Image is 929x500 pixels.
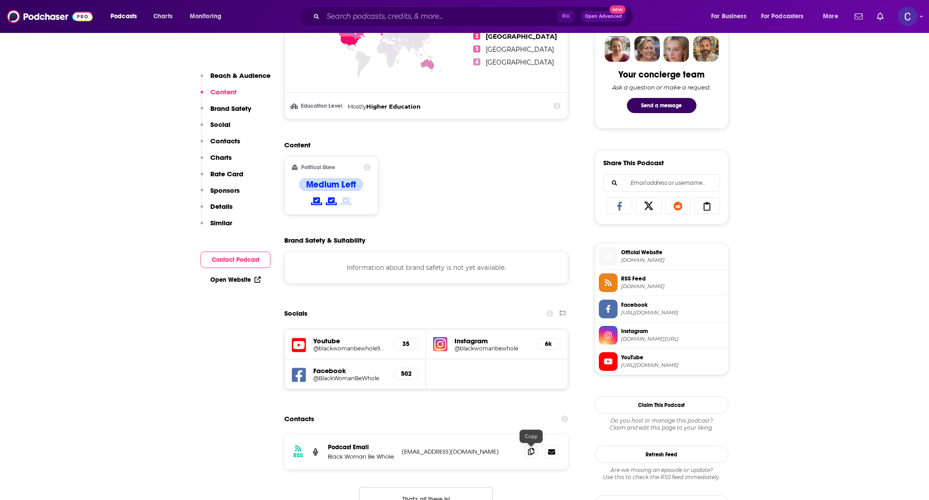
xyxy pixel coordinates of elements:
[184,9,233,24] button: open menu
[621,248,724,256] span: Official Website
[210,120,230,129] p: Social
[210,170,243,178] p: Rate Card
[486,58,554,66] span: [GEOGRAPHIC_DATA]
[605,36,630,62] img: Sydney Profile
[595,417,728,424] span: Do you host or manage this podcast?
[612,84,711,91] div: Ask a question or make a request.
[610,5,626,14] span: New
[307,6,642,27] div: Search podcasts, credits, & more...
[603,174,720,192] div: Search followers
[621,257,724,264] span: blackwomanbewhole.com
[313,366,387,375] h5: Facebook
[473,58,480,65] span: 4
[873,9,887,24] a: Show notifications dropdown
[98,53,150,58] div: Keywords by Traffic
[25,14,44,21] div: v 4.0.25
[284,305,307,322] h2: Socials
[761,10,804,23] span: For Podcasters
[621,354,724,362] span: YouTube
[201,252,270,268] button: Contact Podcast
[543,340,553,348] h5: 6k
[595,417,728,431] div: Claim and edit this page to your liking.
[486,45,554,53] span: [GEOGRAPHIC_DATA]
[201,120,230,137] button: Social
[618,69,704,80] div: Your concierge team
[599,300,724,318] a: Facebook[URL][DOMAIN_NAME]
[147,9,178,24] a: Charts
[313,375,387,382] a: @BlackWomanBeWhole
[621,283,724,290] span: anchor.fm
[473,33,480,40] span: 2
[23,23,98,30] div: Domain: [DOMAIN_NAME]
[293,452,303,459] h3: RSS
[14,23,21,30] img: website_grey.svg
[201,186,240,203] button: Sponsors
[557,11,574,22] span: ⌘ K
[153,10,172,23] span: Charts
[607,197,633,214] a: Share on Facebook
[34,53,80,58] div: Domain Overview
[694,197,720,214] a: Copy Link
[823,10,838,23] span: More
[328,453,395,460] p: Black Woman Be Whole
[433,337,447,351] img: iconImage
[898,7,917,26] button: Show profile menu
[486,33,557,41] span: [GEOGRAPHIC_DATA]
[595,446,728,463] button: Refresh Feed
[898,7,917,26] span: Logged in as publicityxxtina
[201,137,240,153] button: Contacts
[201,104,251,121] button: Brand Safety
[581,11,626,22] button: Open AdvancedNew
[210,104,251,113] p: Brand Safety
[104,9,148,24] button: open menu
[14,14,21,21] img: logo_orange.svg
[627,98,696,113] button: Send a message
[473,45,480,53] span: 3
[210,186,240,195] p: Sponsors
[301,164,335,171] h2: Political Skew
[201,153,232,170] button: Charts
[366,103,421,110] span: Higher Education
[328,443,395,451] p: Podcast Email
[201,71,270,88] button: Reach & Audience
[621,275,724,283] span: RSS Feed
[621,309,724,316] span: https://www.facebook.com/BlackWomanBeWhole
[313,337,387,345] h5: Youtube
[402,448,518,455] p: [EMAIL_ADDRESS][DOMAIN_NAME]
[595,396,728,414] button: Claim This Podcast
[898,7,917,26] img: User Profile
[210,153,232,162] p: Charts
[755,9,817,24] button: open menu
[401,340,411,348] h5: 35
[201,219,232,235] button: Similar
[292,103,344,109] h3: Education Level
[585,14,622,19] span: Open Advanced
[210,219,232,227] p: Similar
[621,362,724,369] span: https://www.youtube.com/@blackwomanbewhole9207
[711,10,746,23] span: For Business
[454,337,528,345] h5: Instagram
[599,352,724,371] a: YouTube[URL][DOMAIN_NAME]
[7,8,93,25] img: Podchaser - Follow, Share and Rate Podcasts
[313,345,387,352] a: @blackwomanbewhole9207
[520,430,543,443] div: Copy
[599,326,724,345] a: Instagram[DOMAIN_NAME][URL]
[89,52,96,59] img: tab_keywords_by_traffic_grey.svg
[24,52,31,59] img: tab_domain_overview_orange.svg
[621,301,724,309] span: Facebook
[705,9,757,24] button: open menu
[401,370,411,378] h5: 502
[323,9,557,24] input: Search podcasts, credits, & more...
[110,10,137,23] span: Podcasts
[663,36,689,62] img: Jules Profile
[621,327,724,335] span: Instagram
[636,197,662,214] a: Share on X/Twitter
[454,345,528,352] a: @blackwomanbewhole
[595,467,728,481] div: Are we missing an episode or update? Use this to check the RSS feed immediately.
[817,9,849,24] button: open menu
[201,88,237,104] button: Content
